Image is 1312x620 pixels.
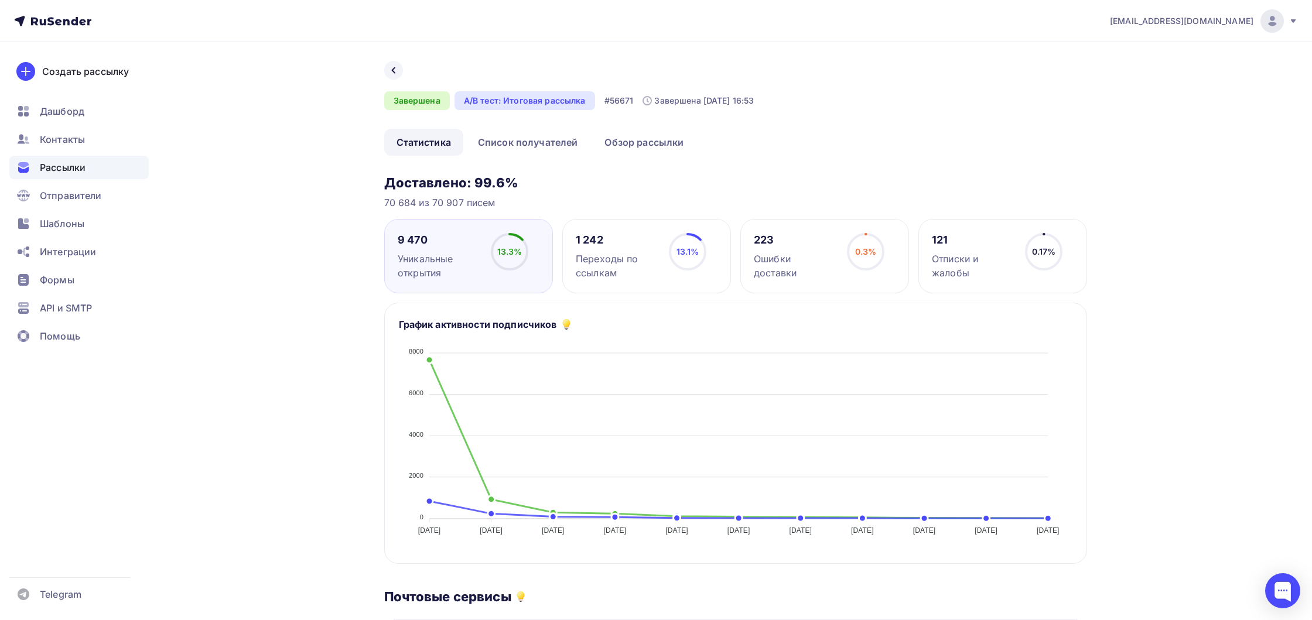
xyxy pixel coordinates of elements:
tspan: [DATE] [603,527,626,535]
tspan: [DATE] [418,527,440,535]
tspan: 4000 [409,431,423,438]
a: Обзор рассылки [592,129,696,156]
span: Telegram [40,587,81,601]
a: Отправители [9,184,149,207]
div: Отписки и жалобы [932,252,1014,280]
a: Дашборд [9,100,149,123]
tspan: [DATE] [851,527,874,535]
tspan: 6000 [409,389,423,396]
h3: Доставлено: 99.6% [384,174,1087,191]
tspan: [DATE] [913,527,935,535]
tspan: 0 [419,513,423,520]
span: Интеграции [40,245,96,259]
a: Рассылки [9,156,149,179]
span: 0.17% [1032,246,1056,256]
div: 9 470 [398,233,480,247]
div: 1 242 [576,233,658,247]
div: A/B тест: Итоговая рассылка [455,91,595,110]
span: Помощь [40,329,80,343]
div: Создать рассылку [42,64,129,78]
div: Переходы по ссылкам [576,252,658,280]
a: Шаблоны [9,212,149,235]
tspan: [DATE] [665,527,688,535]
span: 13.1% [676,246,699,256]
h5: График активности подписчиков [399,317,557,331]
tspan: [DATE] [541,527,564,535]
tspan: [DATE] [480,527,503,535]
div: 223 [754,233,836,247]
span: Отправители [40,189,102,203]
span: Дашборд [40,104,84,118]
h3: Почтовые сервисы [384,588,511,605]
a: Формы [9,268,149,292]
tspan: [DATE] [727,527,750,535]
a: Список получателей [466,129,590,156]
tspan: 2000 [409,472,423,479]
span: Формы [40,273,74,287]
a: [EMAIL_ADDRESS][DOMAIN_NAME] [1110,9,1298,33]
span: Рассылки [40,160,86,174]
div: Ошибки доставки [754,252,836,280]
span: 13.3% [497,246,522,256]
tspan: [DATE] [789,527,812,535]
tspan: [DATE] [1036,527,1059,535]
div: 70 684 из 70 907 писем [384,196,1087,210]
div: Уникальные открытия [398,252,480,280]
div: Завершена [384,91,450,110]
tspan: [DATE] [975,527,997,535]
div: Завершена [DATE] 16:53 [643,95,754,107]
div: #56671 [604,95,634,107]
a: Контакты [9,128,149,151]
a: Статистика [384,129,463,156]
div: 121 [932,233,1014,247]
span: Шаблоны [40,217,84,231]
span: [EMAIL_ADDRESS][DOMAIN_NAME] [1110,15,1253,27]
span: Контакты [40,132,85,146]
tspan: 8000 [409,348,423,355]
span: 0.3% [855,246,877,256]
span: API и SMTP [40,301,92,315]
